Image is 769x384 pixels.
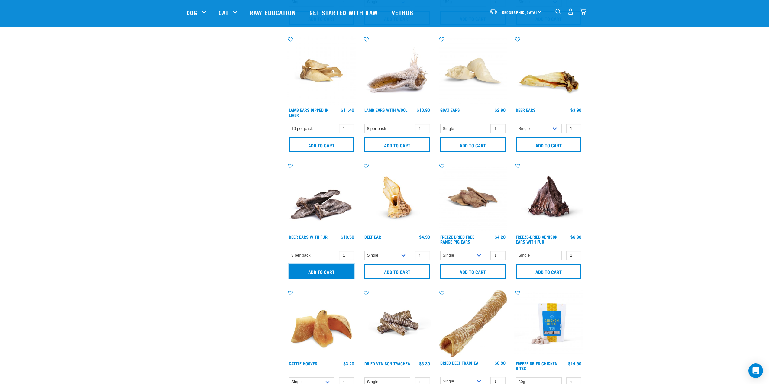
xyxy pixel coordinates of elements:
[516,236,558,243] a: Freeze-Dried Venison Ears with Fur
[516,264,581,279] input: Add to cart
[343,361,354,366] div: $3.20
[440,137,506,152] input: Add to cart
[289,264,354,279] input: Add to cart
[439,290,507,357] img: Trachea
[289,362,317,364] a: Cattle Hooves
[363,290,431,358] img: Stack of treats for pets including venison trachea
[287,36,356,105] img: Lamb Ear Dipped Liver
[440,362,478,364] a: Dried Beef Trachea
[289,236,328,238] a: Deer Ears with Fur
[570,108,581,112] div: $3.90
[490,9,498,14] img: van-moving.png
[495,108,506,112] div: $2.90
[419,361,430,366] div: $3.30
[440,109,460,111] a: Goat Ears
[363,36,431,105] img: 1278 Lamb Ears Wool 01
[363,163,431,231] img: Beef ear
[501,11,537,13] span: [GEOGRAPHIC_DATA]
[490,251,506,260] input: 1
[364,137,430,152] input: Add to cart
[415,124,430,133] input: 1
[516,109,535,111] a: Deer Ears
[440,236,474,243] a: Freeze Dried Free Range Pig Ears
[303,0,386,24] a: Get started with Raw
[289,137,354,152] input: Add to cart
[516,137,581,152] input: Add to cart
[341,234,354,239] div: $10.50
[748,363,763,378] div: Open Intercom Messenger
[566,124,581,133] input: 1
[555,9,561,15] img: home-icon-1@2x.png
[514,290,583,358] img: RE Product Shoot 2023 Nov8581
[415,251,430,260] input: 1
[495,360,506,365] div: $6.90
[567,8,574,15] img: user.png
[490,124,506,133] input: 1
[287,163,356,231] img: Pile Of Furry Deer Ears For Pets
[440,264,506,279] input: Add to cart
[339,251,354,260] input: 1
[495,234,506,239] div: $4.20
[364,264,430,279] input: Add to cart
[514,163,583,231] img: Raw Essentials Freeze Dried Deer Ears With Fur
[580,8,586,15] img: home-icon@2x.png
[417,108,430,112] div: $10.90
[566,251,581,260] input: 1
[568,361,581,366] div: $14.90
[287,290,356,358] img: Pile Of Cattle Hooves Treats For Dogs
[339,124,354,133] input: 1
[419,234,430,239] div: $4.90
[364,109,407,111] a: Lamb Ears with Wool
[570,234,581,239] div: $6.90
[186,8,197,17] a: Dog
[341,108,354,112] div: $11.40
[439,36,507,105] img: Goat Ears
[386,0,421,24] a: Vethub
[289,109,329,116] a: Lamb Ears Dipped in Liver
[364,236,381,238] a: Beef Ear
[439,163,507,231] img: Pigs Ears
[514,36,583,105] img: A Deer Ear Treat For Pets
[364,362,410,364] a: Dried Venison Trachea
[218,8,229,17] a: Cat
[244,0,303,24] a: Raw Education
[516,362,557,369] a: Freeze Dried Chicken Bites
